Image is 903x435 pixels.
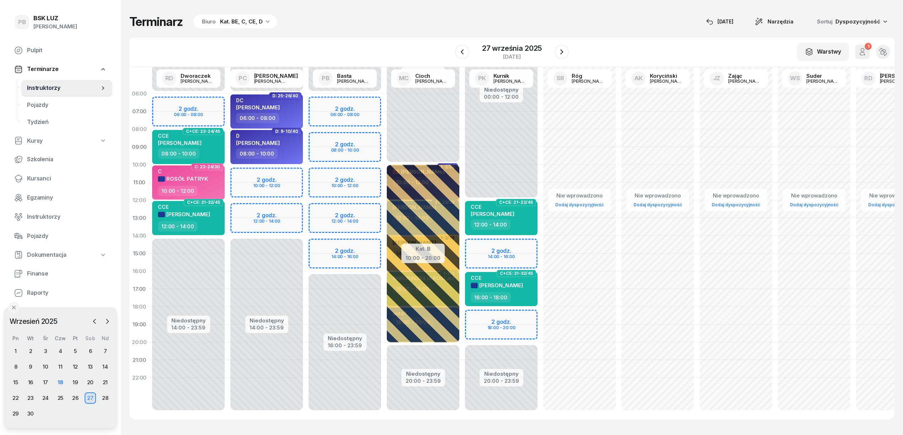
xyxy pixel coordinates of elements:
[9,61,112,77] a: Terminarze
[864,75,872,81] span: RD
[9,42,112,59] a: Pulpit
[98,335,113,341] div: Nd
[129,316,149,333] div: 19:00
[27,118,107,127] span: Tydzień
[499,202,533,203] span: C+CE: 21-22/45
[835,18,880,25] span: Dyspozycyjność
[165,75,173,81] span: RD
[129,227,149,245] div: 14:00
[202,17,216,26] div: Biuro
[482,45,542,52] div: 27 września 2025
[25,346,36,357] div: 2
[27,269,107,278] span: Finanse
[865,43,871,50] div: 1
[55,346,66,357] div: 4
[10,408,21,419] div: 29
[10,346,21,357] div: 1
[100,361,111,373] div: 14
[817,17,834,26] span: Sortuj
[129,333,149,351] div: 20:00
[129,85,149,103] div: 06:00
[713,75,721,81] span: JZ
[10,392,21,404] div: 22
[650,79,684,83] div: [PERSON_NAME]
[191,15,277,29] button: BiuroKat. BE, C, CE, D
[855,45,870,59] button: 1
[482,54,542,59] div: [DATE]
[254,79,288,83] div: [PERSON_NAME]
[709,191,763,200] div: Nie wprowadzono
[406,371,441,376] div: Niedostępny
[787,191,841,200] div: Nie wprowadzono
[129,103,149,120] div: 07:00
[27,83,100,93] span: Instruktorzy
[129,191,149,209] div: 12:00
[55,377,66,388] div: 18
[236,148,278,159] div: 08:00 - 10:00
[85,346,96,357] div: 6
[572,73,606,78] div: Róg
[552,190,607,211] button: Nie wprowadzonoDodaj dyspozycyjność
[220,17,263,26] div: Kat. BE, C, CE, D
[634,75,643,81] span: AK
[40,346,51,357] div: 3
[406,370,441,385] button: Niedostępny20:00 - 23:59
[100,346,111,357] div: 7
[187,202,220,203] span: C+CE: 31-32/45
[415,79,449,83] div: [PERSON_NAME]
[55,392,66,404] div: 25
[239,75,247,81] span: PC
[85,377,96,388] div: 20
[129,369,149,387] div: 22:00
[9,133,112,149] a: Kursy
[27,46,107,55] span: Pulpit
[709,190,763,211] button: Nie wprowadzonoDodaj dyspozycyjność
[471,211,514,217] span: [PERSON_NAME]
[547,69,611,88] a: SRRóg[PERSON_NAME]
[748,15,800,29] button: Narzędzia
[236,133,280,139] div: D
[8,335,23,341] div: Pn
[158,186,198,196] div: 10:00 - 12:00
[9,265,112,282] a: Finanse
[27,193,107,202] span: Egzaminy
[9,151,112,168] a: Szkolenia
[250,318,284,323] div: Niedostępny
[484,376,519,384] div: 20:00 - 23:59
[471,219,511,230] div: 12:00 - 14:00
[158,148,199,159] div: 08:00 - 10:00
[337,73,371,78] div: Basta
[85,392,96,404] div: 27
[27,136,43,146] span: Kursy
[129,156,149,174] div: 10:00
[471,204,514,210] div: CCE
[27,100,107,110] span: Pojazdy
[469,69,533,88] a: PKKurnik[PERSON_NAME]
[129,174,149,191] div: 11:00
[337,79,371,83] div: [PERSON_NAME]
[27,155,107,164] span: Szkolenia
[493,73,528,78] div: Kurnik
[787,190,841,211] button: Nie wprowadzonoDodaj dyspozycyjność
[70,346,81,357] div: 5
[484,371,519,376] div: Niedostępny
[406,254,440,261] div: 10:00 - 20:00
[129,120,149,138] div: 08:00
[181,73,215,78] div: Dworaczek
[70,392,81,404] div: 26
[236,140,280,146] span: [PERSON_NAME]
[391,69,455,88] a: MCCioch[PERSON_NAME]
[230,69,304,88] a: PC[PERSON_NAME][PERSON_NAME]
[33,15,77,21] div: BSK LUZ
[9,228,112,245] a: Pojazdy
[158,204,210,210] div: CCE
[254,73,298,78] div: [PERSON_NAME]
[790,75,800,81] span: WS
[194,166,220,168] span: C: 23-24/30
[328,336,362,341] div: Niedostępny
[27,288,107,298] span: Raporty
[626,69,690,88] a: AKKoryciński[PERSON_NAME]
[322,75,330,81] span: PB
[18,19,26,25] span: PB
[129,280,149,298] div: 17:00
